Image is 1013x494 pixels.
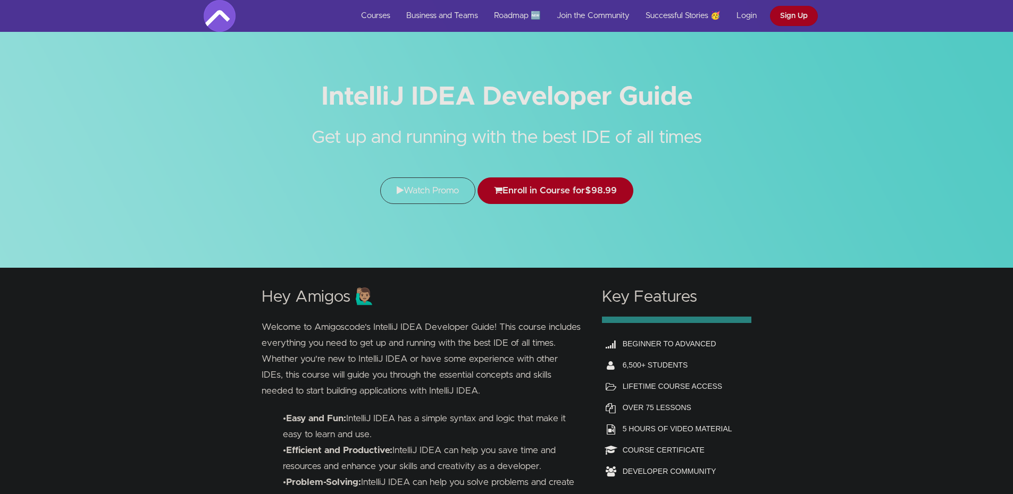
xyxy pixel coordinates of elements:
[770,6,818,26] a: Sign Up
[620,419,735,440] td: 5 HOURS OF VIDEO MATERIAL
[620,461,735,482] td: DEVELOPER COMMUNITY
[620,397,735,419] td: OVER 75 LESSONS
[620,440,735,461] td: COURSE CERTIFICATE
[307,109,706,151] h2: Get up and running with the best IDE of all times
[620,355,735,376] th: 6,500+ STUDENTS
[620,334,735,355] th: BEGINNER TO ADVANCED
[602,288,752,306] h2: Key Features
[286,478,361,487] b: Problem-Solving:
[283,442,582,474] li: • IntelliJ IDEA can help you save time and resources and enhance your skills and creativity as a ...
[204,85,810,109] h1: IntelliJ IDEA Developer Guide
[262,319,582,399] p: Welcome to Amigoscode's IntelliJ IDEA Developer Guide! This course includes everything you need t...
[380,177,475,204] a: Watch Promo
[585,186,617,195] span: $98.99
[262,288,582,306] h2: Hey Amigos 🙋🏽‍♂️
[286,414,346,423] b: Easy and Fun:
[283,411,582,442] li: • IntelliJ IDEA has a simple syntax and logic that make it easy to learn and use.
[620,376,735,397] td: LIFETIME COURSE ACCESS
[286,446,392,455] b: Efficient and Productive:
[478,177,633,204] button: Enroll in Course for$98.99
